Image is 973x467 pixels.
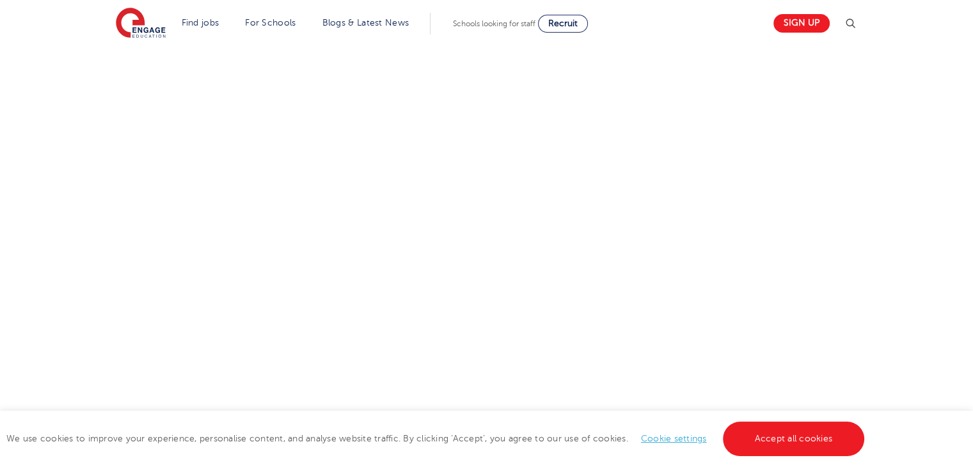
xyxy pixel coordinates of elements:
a: Accept all cookies [723,422,865,456]
span: Schools looking for staff [453,19,535,28]
a: For Schools [245,18,296,28]
a: Cookie settings [641,434,707,443]
a: Sign up [773,14,830,33]
img: Engage Education [116,8,166,40]
span: Recruit [548,19,578,28]
a: Recruit [538,15,588,33]
a: Find jobs [182,18,219,28]
a: Blogs & Latest News [322,18,409,28]
span: We use cookies to improve your experience, personalise content, and analyse website traffic. By c... [6,434,867,443]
